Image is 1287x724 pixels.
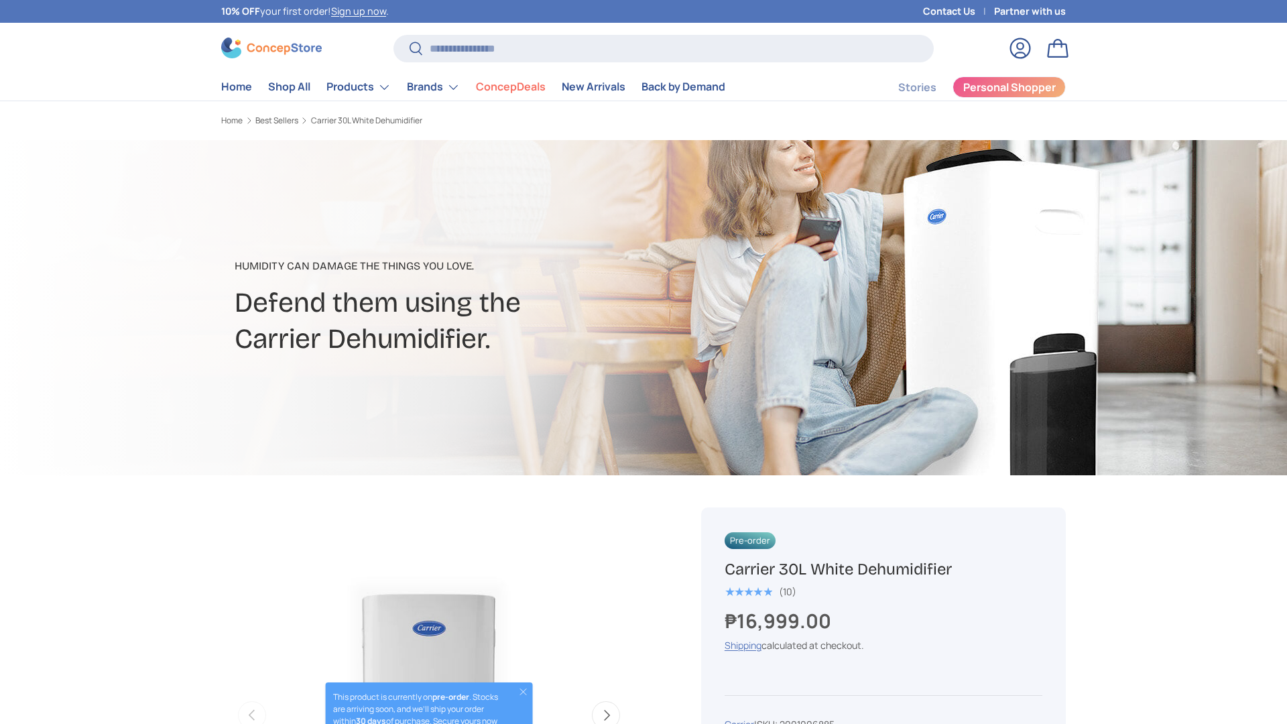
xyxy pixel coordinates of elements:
[221,74,252,100] a: Home
[725,607,835,634] strong: ₱16,999.00
[221,4,389,19] p: your first order! .
[476,74,546,100] a: ConcepDeals
[326,74,391,101] a: Products
[866,74,1066,101] nav: Secondary
[725,559,1042,580] h1: Carrier 30L White Dehumidifier
[331,5,386,17] a: Sign up now
[641,74,725,100] a: Back by Demand
[221,117,243,125] a: Home
[779,587,796,597] div: (10)
[725,638,1042,652] div: calculated at checkout.
[221,5,260,17] strong: 10% OFF
[725,585,772,599] span: ★★★★★
[923,4,994,19] a: Contact Us
[255,117,298,125] a: Best Sellers
[407,74,460,101] a: Brands
[994,4,1066,19] a: Partner with us
[725,639,761,652] a: Shipping
[562,74,625,100] a: New Arrivals
[953,76,1066,98] a: Personal Shopper
[221,115,669,127] nav: Breadcrumbs
[268,74,310,100] a: Shop All
[725,583,796,598] a: 5.0 out of 5.0 stars (10)
[963,82,1056,93] span: Personal Shopper
[318,74,399,101] summary: Products
[432,691,469,703] strong: pre-order
[725,586,772,598] div: 5.0 out of 5.0 stars
[725,532,776,549] span: Pre-order
[221,74,725,101] nav: Primary
[221,38,322,58] img: ConcepStore
[235,285,749,357] h2: Defend them using the Carrier Dehumidifier.
[235,258,749,274] p: Humidity can damage the things you love.
[898,74,936,101] a: Stories
[311,117,422,125] a: Carrier 30L White Dehumidifier
[399,74,468,101] summary: Brands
